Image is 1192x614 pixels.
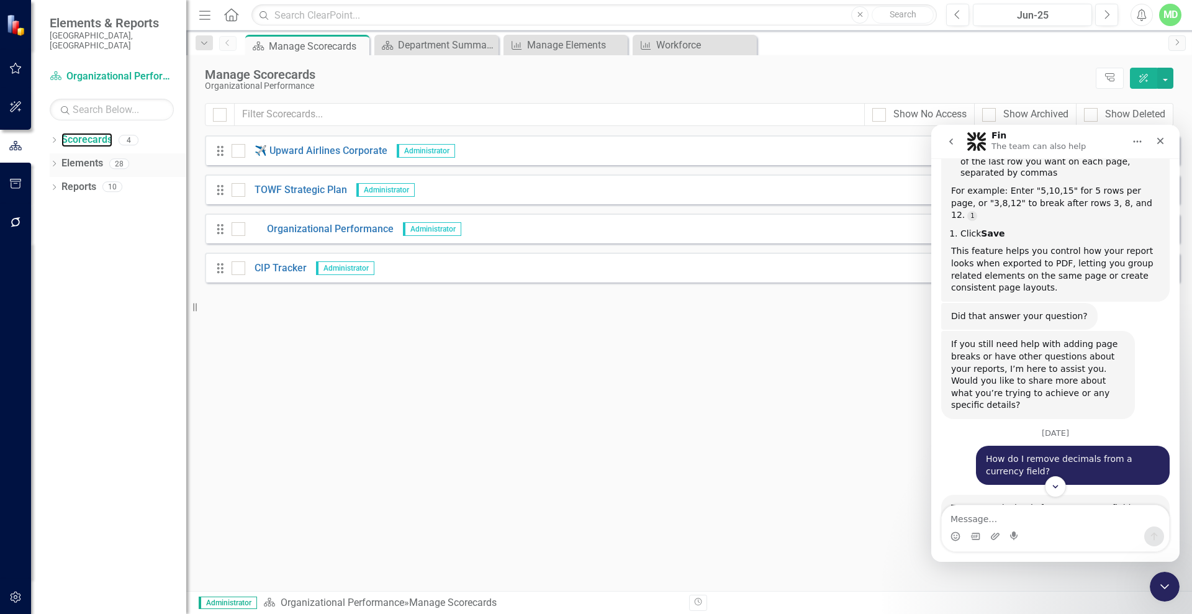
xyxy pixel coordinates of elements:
[102,182,122,192] div: 10
[199,597,257,609] span: Administrator
[50,16,174,30] span: Elements & Reports
[20,120,228,169] div: This feature helps you control how your report looks when exported to PDF, letting you group rela...
[20,186,156,198] div: Did that answer your question?
[356,183,415,197] span: Administrator
[11,381,238,402] textarea: Message…
[316,261,374,275] span: Administrator
[50,99,174,120] input: Search Below...
[79,407,89,417] button: Start recording
[1003,107,1068,122] div: Show Archived
[281,597,404,608] a: Organizational Performance
[205,68,1090,81] div: Manage Scorecards
[20,377,228,414] div: To remove decimals from a currency field, you need to create a custom number format with 0 decima...
[59,407,69,417] button: Upload attachment
[656,37,754,53] div: Workforce
[398,37,495,53] div: Department Summary
[397,144,455,158] span: Administrator
[55,328,228,353] div: How do I remove decimals from a currency field?
[61,180,96,194] a: Reports
[61,156,103,171] a: Elements
[1159,4,1181,26] button: MD
[377,37,495,53] a: Department Summary
[1105,107,1165,122] div: Show Deleted
[39,407,49,417] button: Gif picker
[10,178,238,207] div: Fin says…
[119,135,138,145] div: 4
[29,103,228,115] li: Click
[114,351,135,372] button: Scroll to bottom
[403,222,461,236] span: Administrator
[10,304,238,321] div: [DATE]
[973,4,1092,26] button: Jun-25
[50,30,174,51] small: [GEOGRAPHIC_DATA], [GEOGRAPHIC_DATA]
[890,9,916,19] span: Search
[245,144,387,158] a: ✈️ Upward Airlines Corporate
[50,70,174,84] a: Organizational Performance
[29,19,228,54] li: Under , type the number of the last row you want on each page, separated by commas
[10,206,204,294] div: If you still need help with adding page breaks or have other questions about your reports, I’m he...
[36,86,46,96] a: Source reference 8636269:
[893,107,967,122] div: Show No Access
[1150,572,1180,602] iframe: Intercom live chat
[245,261,307,276] a: CIP Tracker
[507,37,625,53] a: Manage Elements
[931,125,1180,562] iframe: Intercom live chat
[45,321,238,360] div: How do I remove decimals from a currency field?
[263,596,680,610] div: » Manage Scorecards
[251,4,937,26] input: Search ClearPoint...
[10,178,166,205] div: Did that answer your question?
[234,103,865,126] input: Filter Scorecards...
[109,158,129,169] div: 28
[6,14,28,36] img: ClearPoint Strategy
[872,6,934,24] button: Search
[245,183,347,197] a: TOWF Strategic Plan
[205,81,1090,91] div: Organizational Performance
[245,222,394,237] a: Organizational Performance
[19,407,29,417] button: Emoji picker
[636,37,754,53] a: Workforce
[10,206,238,304] div: Fin says…
[61,133,112,147] a: Scorecards
[50,104,73,114] b: Save
[269,38,366,54] div: Manage Scorecards
[20,214,194,287] div: If you still need help with adding page breaks or have other questions about your reports, I’m he...
[213,402,233,422] button: Send a message…
[10,321,238,370] div: Michelle says…
[20,60,228,97] div: For example: Enter "5,10,15" for 5 rows per page, or "3,8,12" to break after rows 3, 8, and 12.
[977,8,1088,23] div: Jun-25
[527,37,625,53] div: Manage Elements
